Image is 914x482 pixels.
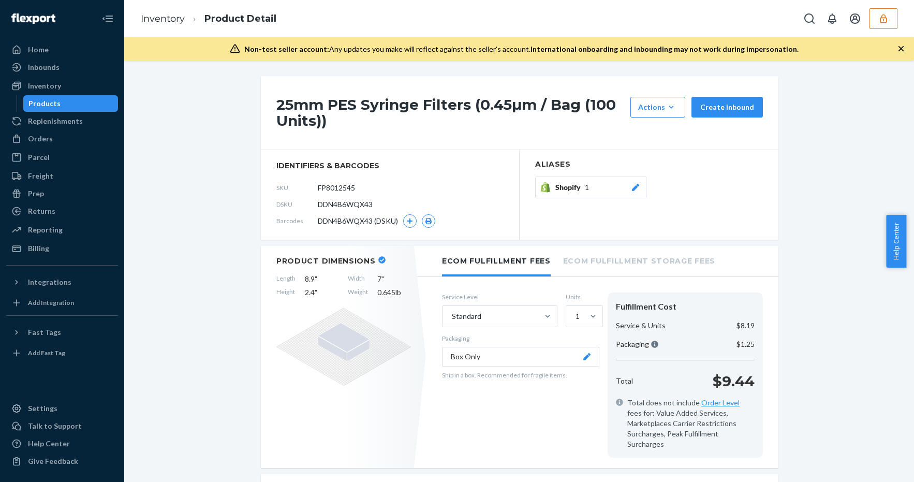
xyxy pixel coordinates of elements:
iframe: Opens a widget where you can chat to one of our agents [847,451,904,477]
li: Ecom Fulfillment Fees [442,246,551,276]
a: Parcel [6,149,118,166]
a: Freight [6,168,118,184]
span: SKU [276,183,318,192]
h2: Product Dimensions [276,256,376,266]
img: Flexport logo [11,13,55,24]
button: Give Feedback [6,453,118,470]
span: Length [276,274,296,284]
button: Box Only [442,347,599,367]
span: identifiers & barcodes [276,160,504,171]
a: Reporting [6,222,118,238]
a: Inventory [141,13,185,24]
p: Service & Units [616,320,666,331]
a: Product Detail [204,13,276,24]
ol: breadcrumbs [132,4,285,34]
span: 7 [377,274,411,284]
button: Create inbound [691,97,763,118]
div: Any updates you make will reflect against the seller's account. [244,44,799,54]
a: Inbounds [6,59,118,76]
span: DSKU [276,200,318,209]
div: Add Fast Tag [28,348,65,357]
span: Shopify [555,182,585,193]
div: Orders [28,134,53,144]
div: Replenishments [28,116,83,126]
span: " [315,288,317,297]
span: 0.645 lb [377,287,411,298]
div: Parcel [28,152,50,163]
div: Returns [28,206,55,216]
p: Packaging [442,334,599,343]
button: Integrations [6,274,118,290]
button: Fast Tags [6,324,118,341]
div: Standard [452,311,481,322]
button: Open Search Box [799,8,820,29]
a: Orders [6,130,118,147]
div: Give Feedback [28,456,78,466]
input: 1 [574,311,576,322]
span: Total does not include fees for: Value Added Services, Marketplaces Carrier Restrictions Surcharg... [627,398,755,449]
span: " [381,274,384,283]
a: Order Level [701,398,740,407]
span: Barcodes [276,216,318,225]
label: Units [566,293,599,301]
a: Inventory [6,78,118,94]
button: Open notifications [822,8,843,29]
a: Home [6,41,118,58]
p: $8.19 [736,320,755,331]
h1: 25mm PES Syringe Filters (0.45µm / Bag (100 Units)) [276,97,625,129]
div: Reporting [28,225,63,235]
div: Billing [28,243,49,254]
span: International onboarding and inbounding may not work during impersonation. [530,45,799,53]
li: Ecom Fulfillment Storage Fees [563,246,715,274]
div: Products [28,98,61,109]
span: 1 [585,182,589,193]
button: Actions [630,97,685,118]
p: $9.44 [713,371,755,391]
span: Weight [348,287,368,298]
p: Packaging [616,339,658,349]
div: Fast Tags [28,327,61,338]
a: Prep [6,185,118,202]
span: DDN4B6WQX43 (DSKU) [318,216,398,226]
h2: Aliases [535,160,763,168]
a: Products [23,95,119,112]
div: Settings [28,403,57,414]
button: Open account menu [845,8,865,29]
a: Help Center [6,435,118,452]
a: Add Integration [6,295,118,311]
p: Total [616,376,633,386]
p: $1.25 [736,339,755,349]
button: Talk to Support [6,418,118,434]
div: Talk to Support [28,421,82,431]
div: Freight [28,171,53,181]
div: 1 [576,311,580,322]
div: Home [28,45,49,55]
div: Inventory [28,81,61,91]
a: Returns [6,203,118,220]
a: Replenishments [6,113,118,129]
div: Help Center [28,439,70,449]
div: Fulfillment Cost [616,301,755,313]
span: 8.9 [305,274,338,284]
button: Close Navigation [97,8,118,29]
button: Shopify1 [535,177,646,198]
div: Prep [28,188,44,199]
a: Add Fast Tag [6,345,118,361]
div: Integrations [28,277,71,287]
input: Standard [451,311,452,322]
span: Height [276,287,296,298]
p: Ship in a box. Recommended for fragile items. [442,371,599,379]
span: 2.4 [305,287,338,298]
span: Non-test seller account: [244,45,329,53]
label: Service Level [442,293,557,301]
span: DDN4B6WQX43 [318,199,373,210]
div: Inbounds [28,62,60,72]
a: Settings [6,400,118,417]
button: Help Center [886,215,906,268]
a: Billing [6,240,118,257]
span: " [315,274,317,283]
div: Actions [638,102,677,112]
span: Width [348,274,368,284]
div: Add Integration [28,298,74,307]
